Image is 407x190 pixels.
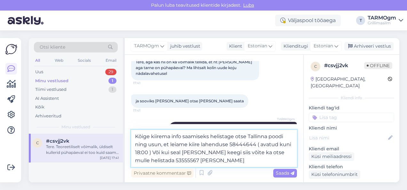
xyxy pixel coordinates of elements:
p: Kliendi tag'id [309,105,394,111]
div: 29 [105,69,116,75]
div: Klient [227,43,242,50]
div: Arhiveeri vestlus [344,42,394,51]
div: Arhiveeritud [35,113,61,119]
p: Kliendi email [309,146,394,152]
div: [GEOGRAPHIC_DATA], [GEOGRAPHIC_DATA] [311,76,388,89]
textarea: Kõige kiirema info saamiseks helistage otse Tallinna poodi ning usun, et leiame kiire lahenduse 5... [131,130,297,167]
span: Tere, aga kas nii on ka võimalik tellida, et nt [PERSON_NAME] aga tarne on pühapäeval? Ma lihtsal... [136,59,253,76]
span: 17:41 [133,108,157,113]
p: Kliendi telefon [309,163,394,170]
div: Email [104,56,118,65]
input: Lisa nimi [309,134,387,141]
div: [DATE] 17:41 [100,155,119,160]
div: Tere. Teoreetiliselt võimalik, üldiselt kullerid pühapäeval ei too kuid saame vajadusel ise pühap... [46,144,119,155]
div: TARMOgm [368,15,396,20]
span: c [36,140,39,145]
div: 1 [108,78,116,84]
span: 17:41 [133,81,157,85]
span: TARMOgm [271,117,295,122]
div: Uus [35,69,43,75]
div: Tiimi vestlused [35,86,67,93]
span: Estonian [248,43,267,50]
div: # csvjj2vk [324,62,364,69]
div: All [34,56,41,65]
div: Grillimaailm [368,20,396,26]
div: Kliendi info [309,95,394,101]
div: juhib vestlust [168,43,200,50]
div: Web [53,56,65,65]
div: AI Assistent [35,95,59,102]
span: #csvjj2vk [46,138,69,144]
div: T [356,16,365,25]
div: Kõik [35,104,44,110]
div: Klienditugi [281,43,308,50]
p: Klienditeekond [309,181,394,188]
span: TARMOgm [134,43,159,50]
span: Minu vestlused [61,124,90,130]
span: Otsi kliente [40,44,65,51]
div: Väljaspool tööaega [275,15,341,26]
div: Minu vestlused [35,78,68,84]
span: Luba [241,2,256,8]
div: 1 [108,86,116,93]
div: Socials [76,56,92,65]
img: Askly Logo [5,43,17,55]
p: Kliendi nimi [309,125,394,131]
input: Lisa tag [309,113,394,122]
span: Estonian [314,43,333,50]
span: c [314,64,317,69]
a: TARMOgmGrillimaailm [368,15,403,26]
span: Saada [276,170,294,176]
span: ja sooviks [PERSON_NAME] otse [PERSON_NAME] saata [136,99,244,103]
span: Offline [364,62,392,69]
div: Küsi meiliaadressi [309,152,354,161]
div: Küsi telefoninumbrit [309,170,360,179]
div: Privaatne kommentaar [131,169,194,178]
